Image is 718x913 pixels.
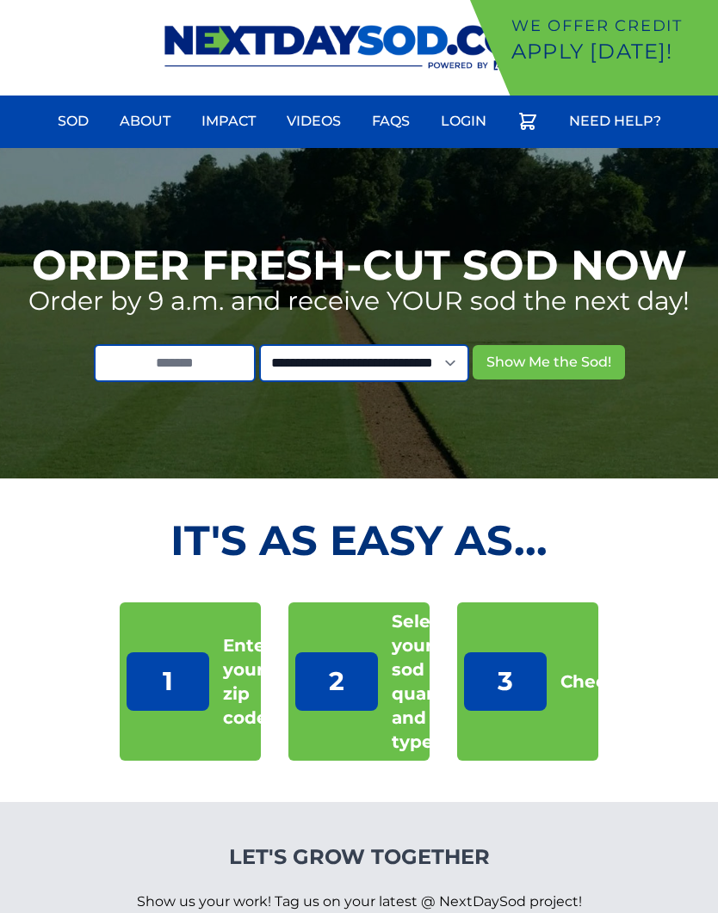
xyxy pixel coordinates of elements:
p: Order by 9 a.m. and receive YOUR sod the next day! [28,286,690,317]
a: FAQs [362,101,420,142]
p: 2 [295,652,378,711]
a: Login [430,101,497,142]
a: Impact [191,101,266,142]
p: Enter your zip code. [223,633,273,730]
p: Apply [DATE]! [511,38,711,65]
button: Show Me the Sod! [473,345,625,379]
p: We offer Credit [511,14,711,38]
a: Videos [276,101,351,142]
h1: Order Fresh-Cut Sod Now [32,244,687,286]
h2: It's as Easy As... [120,520,598,561]
a: Need Help? [559,101,672,142]
h4: Let's Grow Together [137,843,582,871]
p: Checkout! [560,669,653,694]
a: About [109,101,181,142]
p: 3 [464,652,547,711]
p: 1 [127,652,209,711]
a: Sod [47,101,99,142]
p: Select your sod quantity and type. [392,609,469,754]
